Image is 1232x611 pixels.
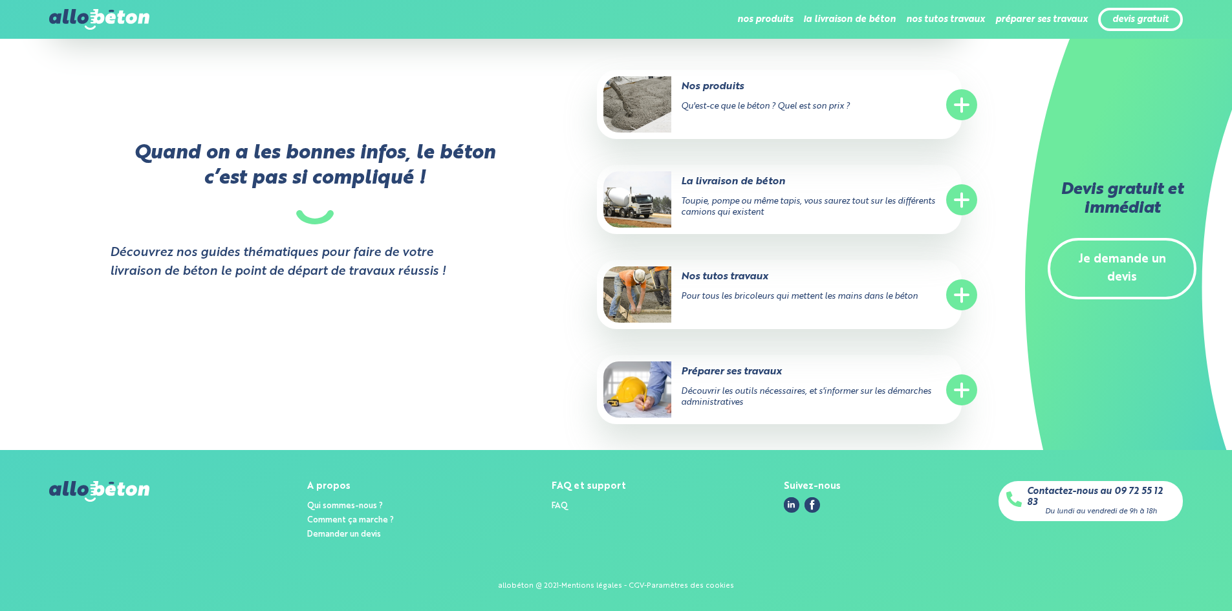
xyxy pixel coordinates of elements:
div: Du lundi au vendredi de 9h à 18h [1045,508,1157,516]
span: Pour tous les bricoleurs qui mettent les mains dans le béton [681,292,918,301]
a: Demander un devis [307,530,381,539]
p: Nos tutos travaux [603,270,903,284]
div: Suivez-nous [784,481,841,492]
span: Découvrir les outils nécessaires, et s'informer sur les démarches administratives [681,387,931,407]
p: Préparer ses travaux [603,365,903,379]
img: Nos produits [603,76,671,133]
p: Quand on a les bonnes infos, le béton c’est pas si compliqué ! [110,141,519,224]
a: devis gratuit [1112,14,1169,25]
img: allobéton [49,9,149,30]
div: - [559,582,561,590]
li: préparer ses travaux [995,4,1088,35]
a: Comment ça marche ? [307,516,394,524]
span: - [624,582,627,590]
a: FAQ [552,502,568,510]
div: A propos [307,481,394,492]
a: Qui sommes-nous ? [307,502,383,510]
div: allobéton @ 2021 [498,582,559,590]
a: CGV [629,582,644,590]
img: Préparer ses travaux [603,361,671,418]
p: Nos produits [603,80,903,94]
li: nos tutos travaux [906,4,985,35]
span: Toupie, pompe ou même tapis, vous saurez tout sur les différents camions qui existent [681,197,935,217]
img: La livraison de béton [603,171,671,228]
li: la livraison de béton [803,4,896,35]
a: Paramètres des cookies [647,582,734,590]
div: - [644,582,647,590]
img: allobéton [49,481,149,502]
img: Nos tutos travaux [603,266,671,323]
p: La livraison de béton [603,175,903,189]
div: FAQ et support [552,481,626,492]
span: Qu'est-ce que le béton ? Quel est son prix ? [681,102,850,111]
strong: Découvrez nos guides thématiques pour faire de votre livraison de béton le point de départ de tra... [110,244,459,281]
li: nos produits [737,4,793,35]
a: Contactez-nous au 09 72 55 12 83 [1027,486,1175,508]
a: Mentions légales [561,582,622,590]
